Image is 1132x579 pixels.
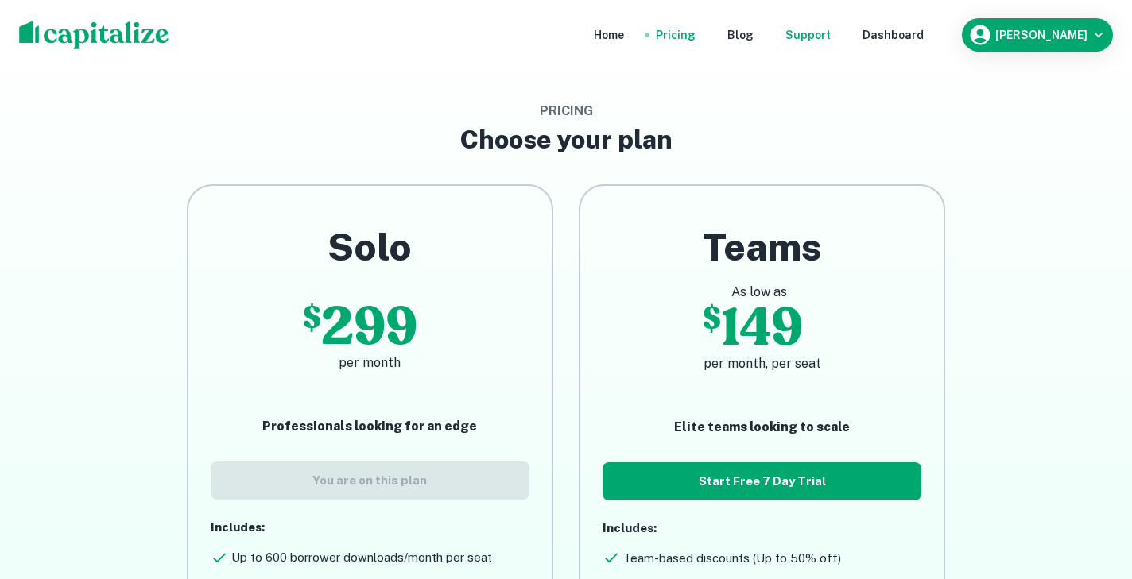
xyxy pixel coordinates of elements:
[1053,452,1132,528] iframe: Chat Widget
[231,549,492,567] h6: Up to 600 borrower downloads/month per seat
[721,302,803,354] p: 149
[603,519,921,538] p: Includes:
[594,26,624,44] a: Home
[863,26,924,44] a: Dashboard
[460,121,673,159] h3: Choose your plan
[995,29,1087,41] h6: [PERSON_NAME]
[211,417,529,436] p: Professionals looking for an edge
[603,462,921,500] button: Start Free 7 Day Trial
[211,224,529,270] h2: Solo
[19,21,169,49] img: capitalize-logo.png
[623,550,841,568] h6: Team-based discounts (Up to 50% off)
[540,103,593,118] span: Pricing
[603,224,921,270] h2: Teams
[703,302,721,354] p: $
[211,519,529,537] p: Includes:
[303,301,321,353] p: $
[321,301,417,353] p: 299
[656,26,696,44] a: Pricing
[785,26,831,44] a: Support
[603,354,921,373] h6: per month, per seat
[727,26,754,44] a: Blog
[962,18,1113,52] button: [PERSON_NAME]
[211,353,529,372] h6: per month
[603,418,921,437] p: Elite teams looking to scale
